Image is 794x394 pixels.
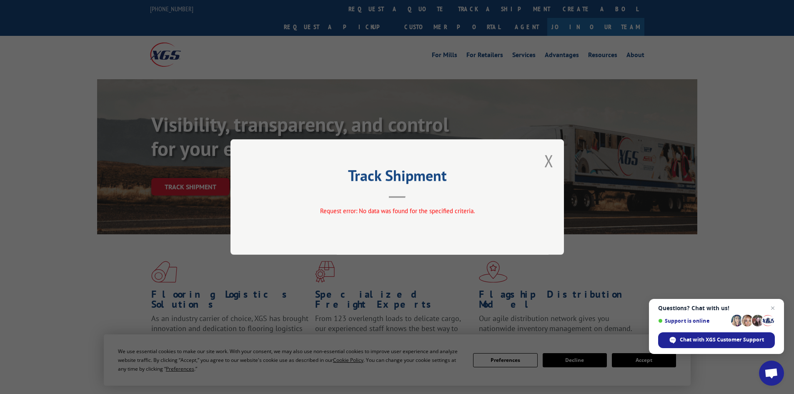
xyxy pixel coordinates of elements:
[272,170,522,186] h2: Track Shipment
[320,207,474,215] span: Request error: No data was found for the specified criteria.
[544,150,554,172] button: Close modal
[658,305,775,311] span: Questions? Chat with us!
[768,303,778,313] span: Close chat
[759,361,784,386] div: Open chat
[658,332,775,348] div: Chat with XGS Customer Support
[658,318,728,324] span: Support is online
[680,336,764,344] span: Chat with XGS Customer Support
